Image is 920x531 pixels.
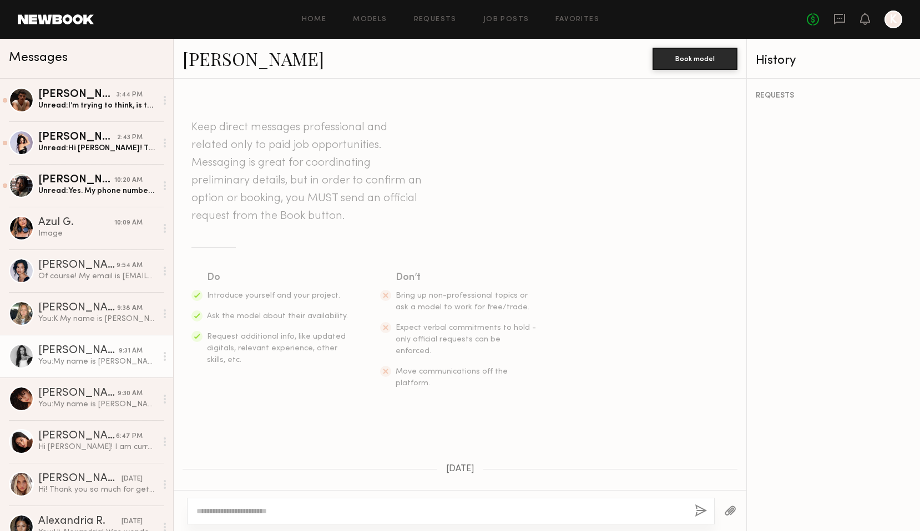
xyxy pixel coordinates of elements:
[756,92,911,100] div: REQUESTS
[38,143,156,154] div: Unread: Hi [PERSON_NAME]! Thank you so much for reaching out! I am interested in shooting [DATE] ...
[302,16,327,23] a: Home
[207,292,340,299] span: Introduce yourself and your project.
[38,303,117,314] div: [PERSON_NAME]
[183,47,324,70] a: [PERSON_NAME]
[483,16,529,23] a: Job Posts
[38,442,156,452] div: Hi [PERSON_NAME]! I am currently on the east coast and I’m not sure I would be able to make it fo...
[38,314,156,324] div: You: K My name is [PERSON_NAME] and I am a Producer for Monster Energy and Bang Energy! We have a...
[191,119,424,225] header: Keep direct messages professional and related only to paid job opportunities. Messaging is great ...
[122,517,143,527] div: [DATE]
[38,89,117,100] div: [PERSON_NAME]
[38,100,156,111] div: Unread: I’m trying to think, is there a vibe you’re looking for
[38,175,114,186] div: [PERSON_NAME]
[446,464,474,474] span: [DATE]
[38,388,118,399] div: [PERSON_NAME]
[884,11,902,28] a: K
[396,368,508,387] span: Move communications off the platform.
[38,473,122,484] div: [PERSON_NAME]
[38,132,117,143] div: [PERSON_NAME]
[653,53,737,63] a: Book model
[207,333,346,364] span: Request additional info, like updated digitals, relevant experience, other skills, etc.
[396,270,538,285] div: Don’t
[38,228,156,239] div: Image
[116,431,143,442] div: 6:47 PM
[117,261,143,271] div: 9:54 AM
[38,260,117,271] div: [PERSON_NAME]
[396,292,529,311] span: Bring up non-professional topics or ask a model to work for free/trade.
[117,90,143,100] div: 3:44 PM
[122,474,143,484] div: [DATE]
[114,218,143,228] div: 10:09 AM
[353,16,387,23] a: Models
[414,16,457,23] a: Requests
[38,345,119,356] div: [PERSON_NAME]
[555,16,599,23] a: Favorites
[117,303,143,314] div: 9:38 AM
[207,270,349,285] div: Do
[9,52,68,64] span: Messages
[396,324,536,355] span: Expect verbal commitments to hold - only official requests can be enforced.
[117,132,143,143] div: 2:43 PM
[119,346,143,356] div: 9:31 AM
[38,217,114,228] div: Azul G.
[38,271,156,282] div: Of course! My email is [EMAIL_ADDRESS][DOMAIN_NAME] and my cell is [PHONE_NUMBER]
[38,356,156,367] div: You: My name is [PERSON_NAME] and I am a Producer for Monster Energy and Bang Energy! We have an ...
[207,313,348,320] span: Ask the model about their availability.
[38,399,156,410] div: You: My name is [PERSON_NAME] and I am a Producer for Monster Energy and Bang Energy! We have an ...
[756,54,911,67] div: History
[653,48,737,70] button: Book model
[38,186,156,196] div: Unread: Yes. My phone number is [PHONE_NUMBER] Email: [EMAIL_ADDRESS][DOMAIN_NAME]
[38,431,116,442] div: [PERSON_NAME]
[118,389,143,399] div: 9:30 AM
[38,516,122,527] div: Alexandria R.
[114,175,143,186] div: 10:20 AM
[38,484,156,495] div: Hi! Thank you so much for getting back to me! I unfortunately was confirmed another job for a bri...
